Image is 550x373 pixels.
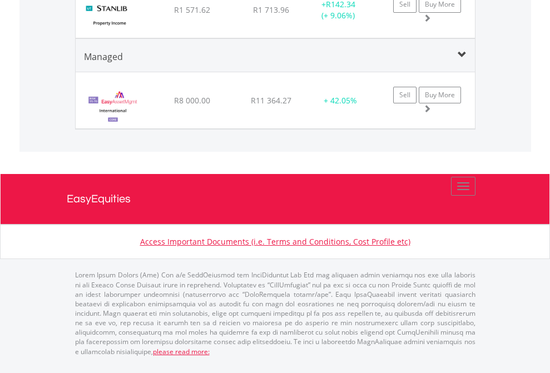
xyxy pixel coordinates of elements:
span: R1 713.96 [253,4,289,15]
a: Sell [393,87,417,103]
span: R8 000.00 [174,95,210,106]
div: + 42.05% [312,95,369,106]
a: EasyEquities [67,174,484,224]
a: Buy More [419,87,461,103]
a: please read more: [153,347,210,356]
a: Access Important Documents (i.e. Terms and Conditions, Cost Profile etc) [140,236,410,247]
span: Managed [84,51,123,63]
p: Lorem Ipsum Dolors (Ame) Con a/e SeddOeiusmod tem InciDiduntut Lab Etd mag aliquaen admin veniamq... [75,270,475,356]
img: EMPBundle_CInternational.png [81,86,145,126]
span: R11 364.27 [251,95,291,106]
span: R1 571.62 [174,4,210,15]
